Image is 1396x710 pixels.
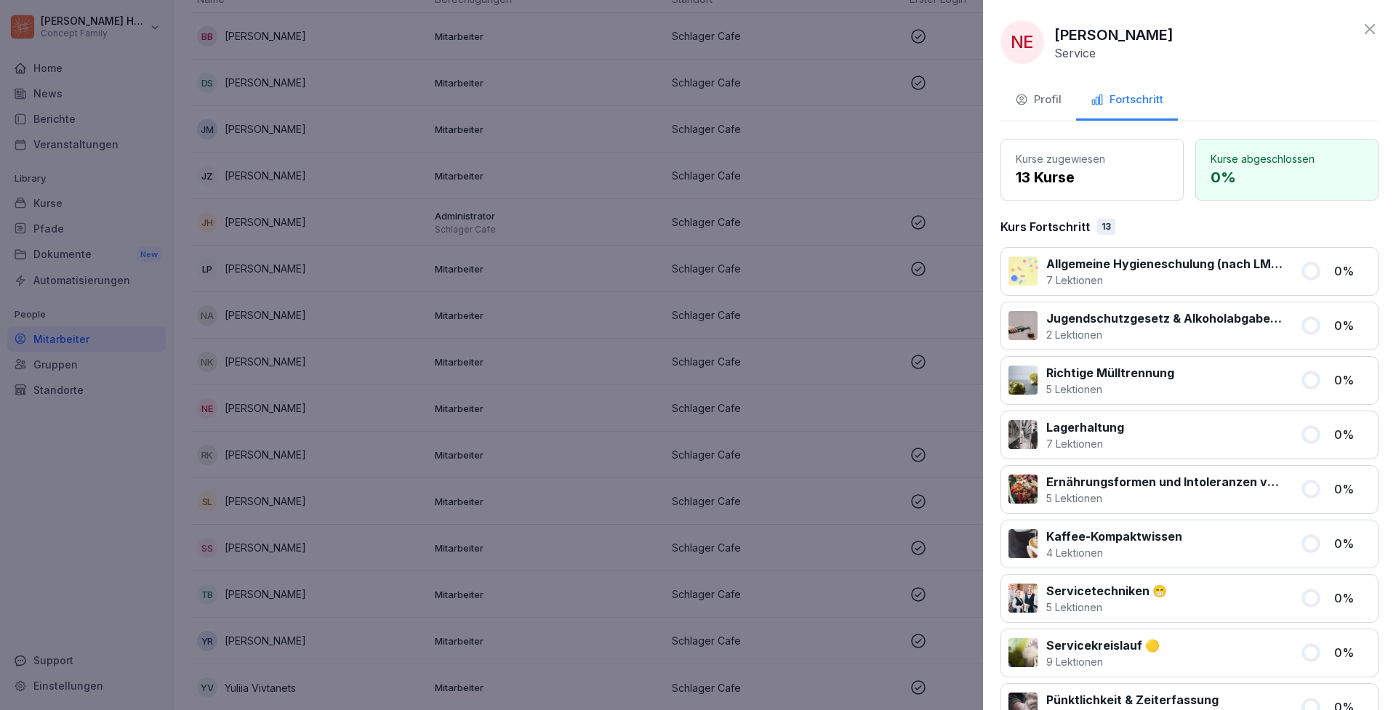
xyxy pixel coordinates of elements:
[1046,473,1283,491] p: Ernährungsformen und Intoleranzen verstehen
[1016,151,1168,166] p: Kurse zugewiesen
[1046,545,1182,560] p: 4 Lektionen
[1015,92,1062,108] div: Profil
[1211,151,1363,166] p: Kurse abgeschlossen
[1046,382,1174,397] p: 5 Lektionen
[1334,480,1371,498] p: 0 %
[1000,20,1044,64] div: NE
[1046,327,1283,342] p: 2 Lektionen
[1046,419,1124,436] p: Lagerhaltung
[1046,654,1160,669] p: 9 Lektionen
[1054,24,1174,46] p: [PERSON_NAME]
[1334,644,1371,661] p: 0 %
[1046,637,1160,654] p: Servicekreislauf 🟡
[1054,46,1096,60] p: Service
[1046,273,1283,288] p: 7 Lektionen
[1334,371,1371,389] p: 0 %
[1046,255,1283,273] p: Allgemeine Hygieneschulung (nach LMHV §4)
[1046,436,1124,451] p: 7 Lektionen
[1334,317,1371,334] p: 0 %
[1334,535,1371,552] p: 0 %
[1097,219,1115,235] div: 13
[1016,166,1168,188] p: 13 Kurse
[1211,166,1363,188] p: 0 %
[1334,262,1371,280] p: 0 %
[1000,218,1090,235] p: Kurs Fortschritt
[1334,589,1371,607] p: 0 %
[1000,81,1076,121] button: Profil
[1046,582,1167,600] p: Servicetechniken 😁
[1091,92,1163,108] div: Fortschritt
[1046,364,1174,382] p: Richtige Mülltrennung
[1046,491,1283,506] p: 5 Lektionen
[1076,81,1178,121] button: Fortschritt
[1046,691,1219,709] p: Pünktlichkeit & Zeiterfassung
[1046,310,1283,327] p: Jugendschutzgesetz & Alkoholabgabe in der Gastronomie 🧒🏽
[1046,600,1167,615] p: 5 Lektionen
[1046,528,1182,545] p: Kaffee-Kompaktwissen
[1334,426,1371,443] p: 0 %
